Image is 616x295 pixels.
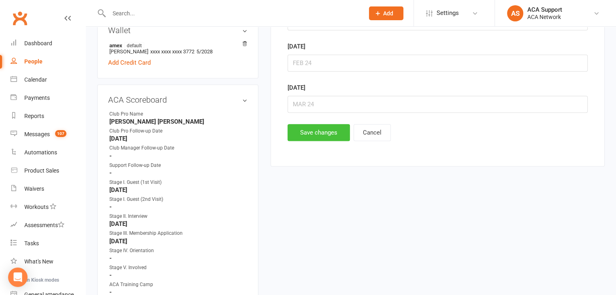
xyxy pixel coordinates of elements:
[11,89,85,107] a: Payments
[24,76,47,83] div: Calendar
[288,55,588,72] input: FEB 24
[109,196,176,203] div: Stage I. Guest (2nd Visit)
[11,216,85,234] a: Assessments
[24,240,39,247] div: Tasks
[109,230,183,237] div: Stage III. Membership Application
[11,198,85,216] a: Workouts
[108,26,247,35] h3: Wallet
[24,258,53,265] div: What's New
[10,8,30,28] a: Clubworx
[150,48,194,55] span: xxxx xxxx xxxx 3772
[109,152,247,160] strong: -
[527,6,562,13] div: ACA Support
[11,71,85,89] a: Calendar
[24,222,64,228] div: Assessments
[24,58,43,65] div: People
[8,268,28,287] div: Open Intercom Messenger
[437,4,459,22] span: Settings
[354,124,391,141] button: Cancel
[109,42,243,48] strong: amex
[109,118,247,125] strong: [PERSON_NAME] [PERSON_NAME]
[55,130,66,137] span: 107
[11,234,85,253] a: Tasks
[109,281,176,289] div: ACA Training Camp
[109,162,176,169] div: Support Follow-up Date
[24,149,57,156] div: Automations
[109,247,176,255] div: Stage IV. Orientation
[383,10,393,17] span: Add
[11,143,85,162] a: Automations
[11,180,85,198] a: Waivers
[107,8,358,19] input: Search...
[11,162,85,180] a: Product Sales
[24,185,44,192] div: Waivers
[11,34,85,53] a: Dashboard
[369,6,403,20] button: Add
[527,13,562,21] div: ACA Network
[109,213,176,220] div: Stage II. Interview
[124,42,144,48] span: default
[11,125,85,143] a: Messages 107
[288,83,305,93] label: [DATE]
[109,135,247,142] strong: [DATE]
[109,169,247,177] strong: -
[108,58,151,67] a: Add Credit Card
[11,253,85,271] a: What's New
[24,40,52,46] div: Dashboard
[109,272,247,279] strong: -
[288,96,588,113] input: MAR 24
[109,203,247,211] strong: -
[109,255,247,262] strong: -
[24,95,50,101] div: Payments
[108,95,247,104] h3: ACA Scoreboard
[24,113,44,119] div: Reports
[11,53,85,71] a: People
[109,220,247,228] strong: [DATE]
[109,186,247,194] strong: [DATE]
[196,48,213,55] span: 5/2028
[109,238,247,245] strong: [DATE]
[288,42,305,51] label: [DATE]
[109,127,176,135] div: Club Pro Follow-up Date
[24,204,49,210] div: Workouts
[24,167,59,174] div: Product Sales
[109,264,176,272] div: Stage V. Involved
[24,131,50,137] div: Messages
[11,107,85,125] a: Reports
[109,179,176,186] div: Stage I. Guest (1st Visit)
[288,124,350,141] button: Save changes
[109,110,176,118] div: Club Pro Name
[507,5,523,21] div: AS
[109,144,176,152] div: Club Manager Follow-up Date
[108,41,247,56] li: [PERSON_NAME]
